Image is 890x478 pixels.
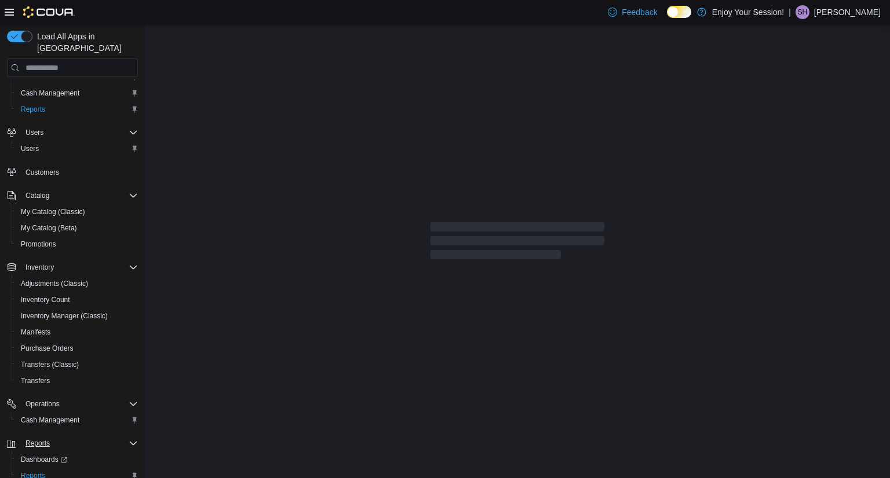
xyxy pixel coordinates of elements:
[21,436,138,450] span: Reports
[16,102,138,116] span: Reports
[12,275,143,292] button: Adjustments (Classic)
[25,439,50,448] span: Reports
[32,31,138,54] span: Load All Apps in [GEOGRAPHIC_DATA]
[12,324,143,340] button: Manifests
[21,328,50,337] span: Manifests
[712,5,785,19] p: Enjoy Your Session!
[16,413,138,427] span: Cash Management
[16,86,138,100] span: Cash Management
[21,126,138,139] span: Users
[12,220,143,236] button: My Catalog (Beta)
[622,6,657,18] span: Feedback
[21,207,85,216] span: My Catalog (Classic)
[16,413,84,427] a: Cash Management
[21,295,70,304] span: Inventory Count
[16,142,43,156] a: Users
[2,396,143,412] button: Operations
[21,240,56,249] span: Promotions
[16,86,84,100] a: Cash Management
[603,1,662,24] a: Feedback
[2,435,143,451] button: Reports
[16,358,138,372] span: Transfers (Classic)
[16,453,138,466] span: Dashboards
[16,102,50,116] a: Reports
[16,277,138,291] span: Adjustments (Classic)
[16,221,138,235] span: My Catalog (Beta)
[2,187,143,204] button: Catalog
[12,141,143,157] button: Users
[16,341,78,355] a: Purchase Orders
[21,166,64,179] a: Customers
[25,168,59,177] span: Customers
[21,416,79,425] span: Cash Management
[16,341,138,355] span: Purchase Orders
[21,311,108,321] span: Inventory Manager (Classic)
[798,5,808,19] span: SH
[21,144,39,153] span: Users
[12,85,143,101] button: Cash Management
[16,309,112,323] a: Inventory Manager (Classic)
[16,205,90,219] a: My Catalog (Classic)
[12,373,143,389] button: Transfers
[21,436,54,450] button: Reports
[12,451,143,468] a: Dashboards
[16,293,138,307] span: Inventory Count
[2,124,143,141] button: Users
[25,399,60,409] span: Operations
[21,165,138,179] span: Customers
[21,455,67,464] span: Dashboards
[814,5,881,19] p: [PERSON_NAME]
[21,126,48,139] button: Users
[12,308,143,324] button: Inventory Manager (Classic)
[21,279,88,288] span: Adjustments (Classic)
[21,189,54,203] button: Catalog
[21,189,138,203] span: Catalog
[16,221,82,235] a: My Catalog (Beta)
[21,260,138,274] span: Inventory
[16,293,75,307] a: Inventory Count
[16,205,138,219] span: My Catalog (Classic)
[16,374,54,388] a: Transfers
[23,6,75,18] img: Cova
[16,142,138,156] span: Users
[12,236,143,252] button: Promotions
[12,356,143,373] button: Transfers (Classic)
[21,89,79,98] span: Cash Management
[21,223,77,233] span: My Catalog (Beta)
[21,397,138,411] span: Operations
[667,6,691,18] input: Dark Mode
[16,325,55,339] a: Manifests
[21,344,74,353] span: Purchase Orders
[16,358,83,372] a: Transfers (Classic)
[21,105,45,114] span: Reports
[16,237,138,251] span: Promotions
[431,225,604,262] span: Loading
[789,5,791,19] p: |
[796,5,809,19] div: Shelby Hughes
[2,259,143,275] button: Inventory
[12,204,143,220] button: My Catalog (Classic)
[12,340,143,356] button: Purchase Orders
[16,374,138,388] span: Transfers
[21,360,79,369] span: Transfers (Classic)
[16,309,138,323] span: Inventory Manager (Classic)
[16,453,72,466] a: Dashboards
[25,128,43,137] span: Users
[21,376,50,385] span: Transfers
[21,397,64,411] button: Operations
[2,164,143,181] button: Customers
[12,101,143,117] button: Reports
[16,325,138,339] span: Manifests
[12,412,143,428] button: Cash Management
[25,191,49,200] span: Catalog
[16,277,93,291] a: Adjustments (Classic)
[25,263,54,272] span: Inventory
[16,237,61,251] a: Promotions
[21,260,59,274] button: Inventory
[12,292,143,308] button: Inventory Count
